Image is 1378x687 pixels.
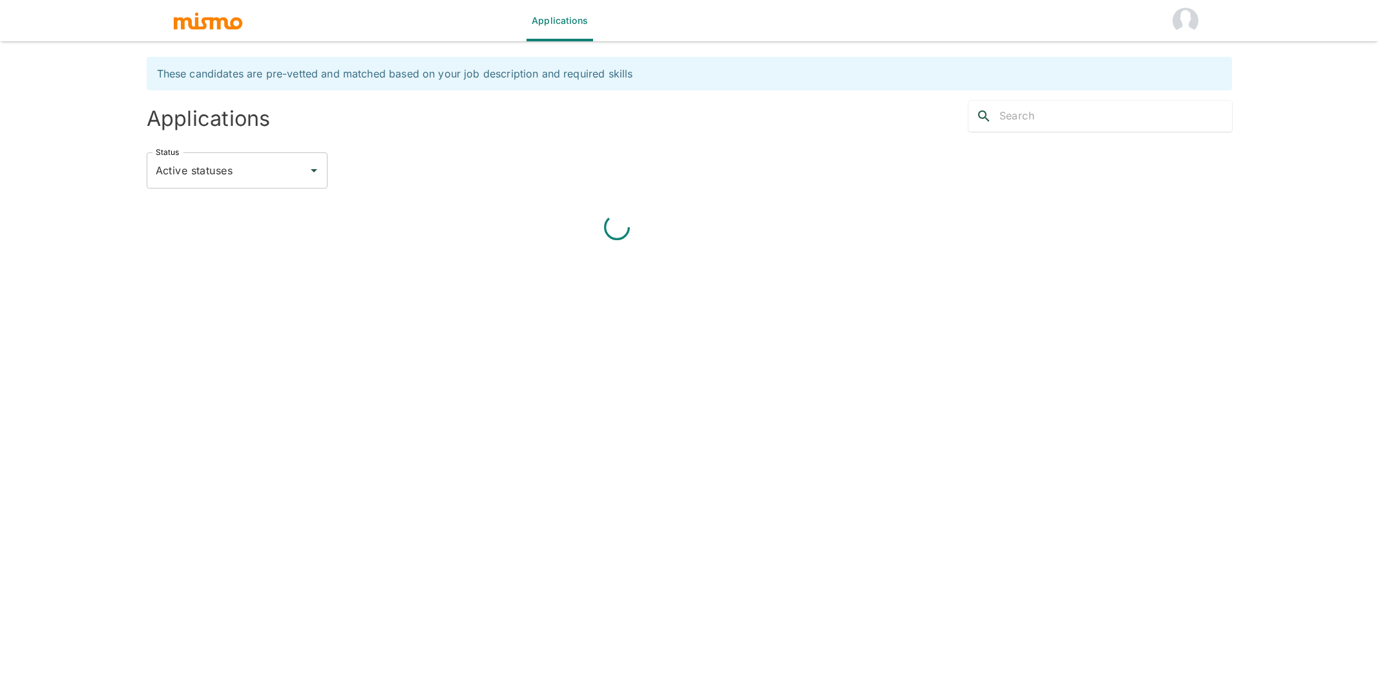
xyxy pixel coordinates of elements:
[147,106,684,132] h4: Applications
[157,67,633,80] span: These candidates are pre-vetted and matched based on your job description and required skills
[999,106,1232,127] input: Search
[968,101,999,132] button: search
[1173,8,1198,34] img: InstaWork HM
[172,11,244,30] img: logo
[305,161,323,179] button: Open
[156,147,179,158] label: Status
